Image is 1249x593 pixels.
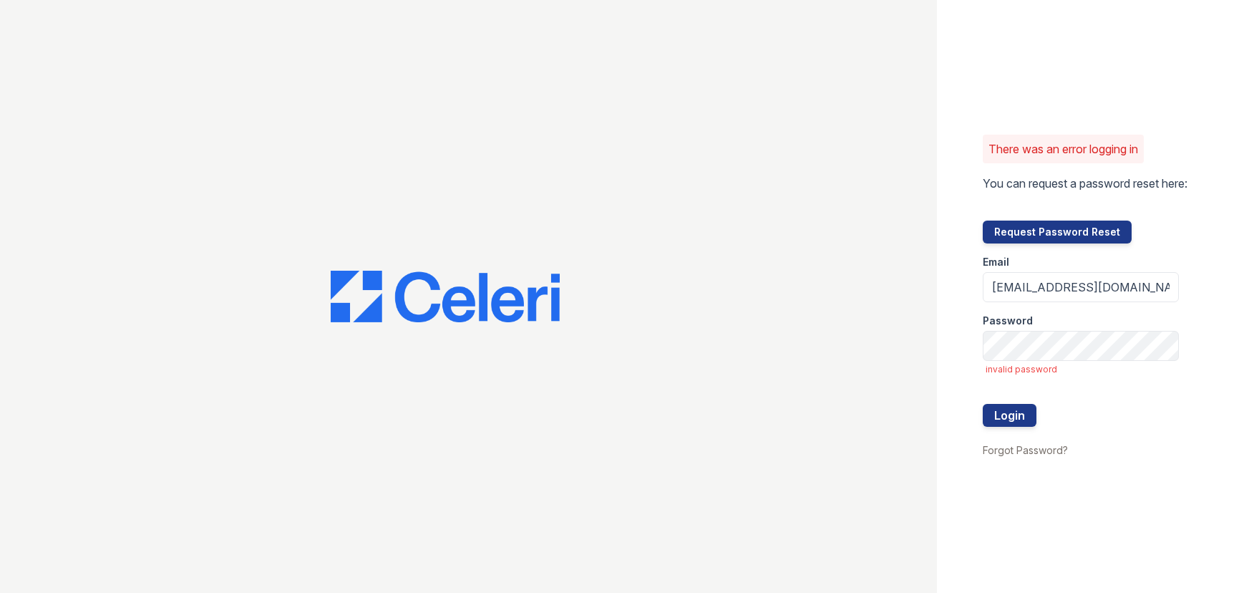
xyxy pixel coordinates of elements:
label: Email [983,255,1009,269]
label: Password [983,314,1033,328]
button: Request Password Reset [983,221,1132,244]
img: CE_Logo_Blue-a8612792a0a2168367f1c8372b55b34899dd931a85d93a1a3d3e32e68fde9ad4.png [331,271,560,322]
span: invalid password [986,364,1179,375]
p: There was an error logging in [988,140,1138,158]
p: You can request a password reset here: [983,175,1187,192]
button: Login [983,404,1036,427]
a: Forgot Password? [983,444,1068,456]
